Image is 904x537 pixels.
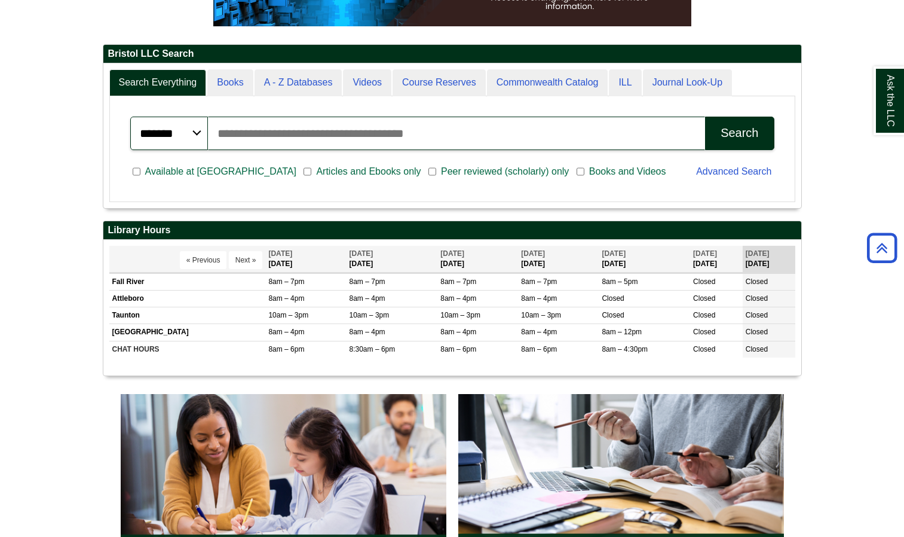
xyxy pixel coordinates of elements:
[440,328,476,336] span: 8am – 4pm
[350,294,385,303] span: 8am – 4pm
[103,45,801,63] h2: Bristol LLC Search
[693,294,715,303] span: Closed
[343,69,391,96] a: Videos
[350,345,396,353] span: 8:30am – 6pm
[109,69,207,96] a: Search Everything
[487,69,608,96] a: Commonwealth Catalog
[440,294,476,303] span: 8am – 4pm
[350,277,385,286] span: 8am – 7pm
[109,324,266,341] td: [GEOGRAPHIC_DATA]
[268,277,304,286] span: 8am – 7pm
[602,277,638,286] span: 8am – 5pm
[103,221,801,240] h2: Library Hours
[521,328,557,336] span: 8am – 4pm
[705,117,774,150] button: Search
[393,69,486,96] a: Course Reserves
[602,328,642,336] span: 8am – 12pm
[746,328,768,336] span: Closed
[268,294,304,303] span: 8am – 4pm
[599,246,690,273] th: [DATE]
[440,311,480,319] span: 10am – 3pm
[721,126,758,140] div: Search
[521,294,557,303] span: 8am – 4pm
[436,164,574,179] span: Peer reviewed (scholarly) only
[602,294,624,303] span: Closed
[693,345,715,353] span: Closed
[109,341,266,358] td: CHAT HOURS
[602,311,624,319] span: Closed
[693,277,715,286] span: Closed
[350,328,385,336] span: 8am – 4pm
[518,246,599,273] th: [DATE]
[521,311,561,319] span: 10am – 3pm
[602,345,648,353] span: 8am – 4:30pm
[207,69,253,96] a: Books
[521,345,557,353] span: 8am – 6pm
[643,69,732,96] a: Journal Look-Up
[268,345,304,353] span: 8am – 6pm
[746,311,768,319] span: Closed
[440,249,464,258] span: [DATE]
[440,277,476,286] span: 8am – 7pm
[350,311,390,319] span: 10am – 3pm
[743,246,795,273] th: [DATE]
[265,246,346,273] th: [DATE]
[693,249,717,258] span: [DATE]
[690,246,743,273] th: [DATE]
[428,166,436,177] input: Peer reviewed (scholarly) only
[521,249,545,258] span: [DATE]
[109,291,266,307] td: Attleboro
[180,251,227,269] button: « Previous
[304,166,311,177] input: Articles and Ebooks only
[229,251,263,269] button: Next »
[268,328,304,336] span: 8am – 4pm
[577,166,584,177] input: Books and Videos
[609,69,641,96] a: ILL
[255,69,342,96] a: A - Z Databases
[693,328,715,336] span: Closed
[311,164,425,179] span: Articles and Ebooks only
[347,246,438,273] th: [DATE]
[109,307,266,324] td: Taunton
[268,249,292,258] span: [DATE]
[696,166,771,176] a: Advanced Search
[746,249,770,258] span: [DATE]
[746,345,768,353] span: Closed
[863,240,901,256] a: Back to Top
[693,311,715,319] span: Closed
[440,345,476,353] span: 8am – 6pm
[140,164,301,179] span: Available at [GEOGRAPHIC_DATA]
[109,274,266,291] td: Fall River
[746,294,768,303] span: Closed
[584,164,671,179] span: Books and Videos
[133,166,140,177] input: Available at [GEOGRAPHIC_DATA]
[350,249,373,258] span: [DATE]
[437,246,518,273] th: [DATE]
[521,277,557,286] span: 8am – 7pm
[268,311,308,319] span: 10am – 3pm
[746,277,768,286] span: Closed
[602,249,626,258] span: [DATE]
